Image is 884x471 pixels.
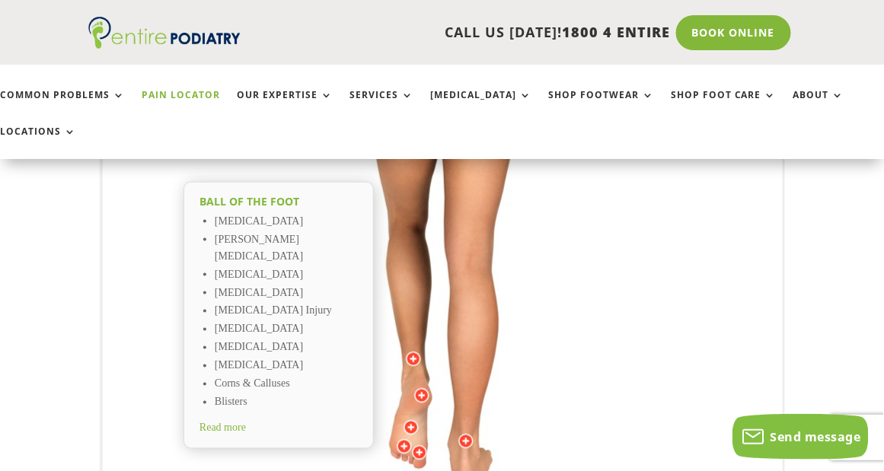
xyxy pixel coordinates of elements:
[732,414,869,460] button: Send message
[676,15,791,50] a: Book Online
[88,17,241,49] img: logo (1)
[563,23,671,41] span: 1800 4 ENTIRE
[548,90,654,123] a: Shop Footwear
[671,90,777,123] a: Shop Foot Care
[215,339,358,358] li: [MEDICAL_DATA]
[215,231,358,266] li: [PERSON_NAME] [MEDICAL_DATA]
[215,358,358,376] li: [MEDICAL_DATA]
[199,194,358,209] h2: Ball of the foot
[215,303,358,321] li: [MEDICAL_DATA] Injury
[430,90,531,123] a: [MEDICAL_DATA]
[244,23,671,43] p: CALL US [DATE]!
[142,90,220,123] a: Pain Locator
[215,394,358,412] li: Blisters
[215,285,358,303] li: [MEDICAL_DATA]
[184,182,374,431] a: Ball of the foot [MEDICAL_DATA] [PERSON_NAME] [MEDICAL_DATA] [MEDICAL_DATA] [MEDICAL_DATA] [MEDIC...
[771,428,861,445] span: Send message
[215,376,358,394] li: Corns & Calluses
[215,213,358,231] li: [MEDICAL_DATA]
[199,422,246,434] span: Read more
[793,90,844,123] a: About
[215,321,358,339] li: [MEDICAL_DATA]
[349,90,413,123] a: Services
[237,90,333,123] a: Our Expertise
[215,266,358,285] li: [MEDICAL_DATA]
[88,37,241,52] a: Entire Podiatry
